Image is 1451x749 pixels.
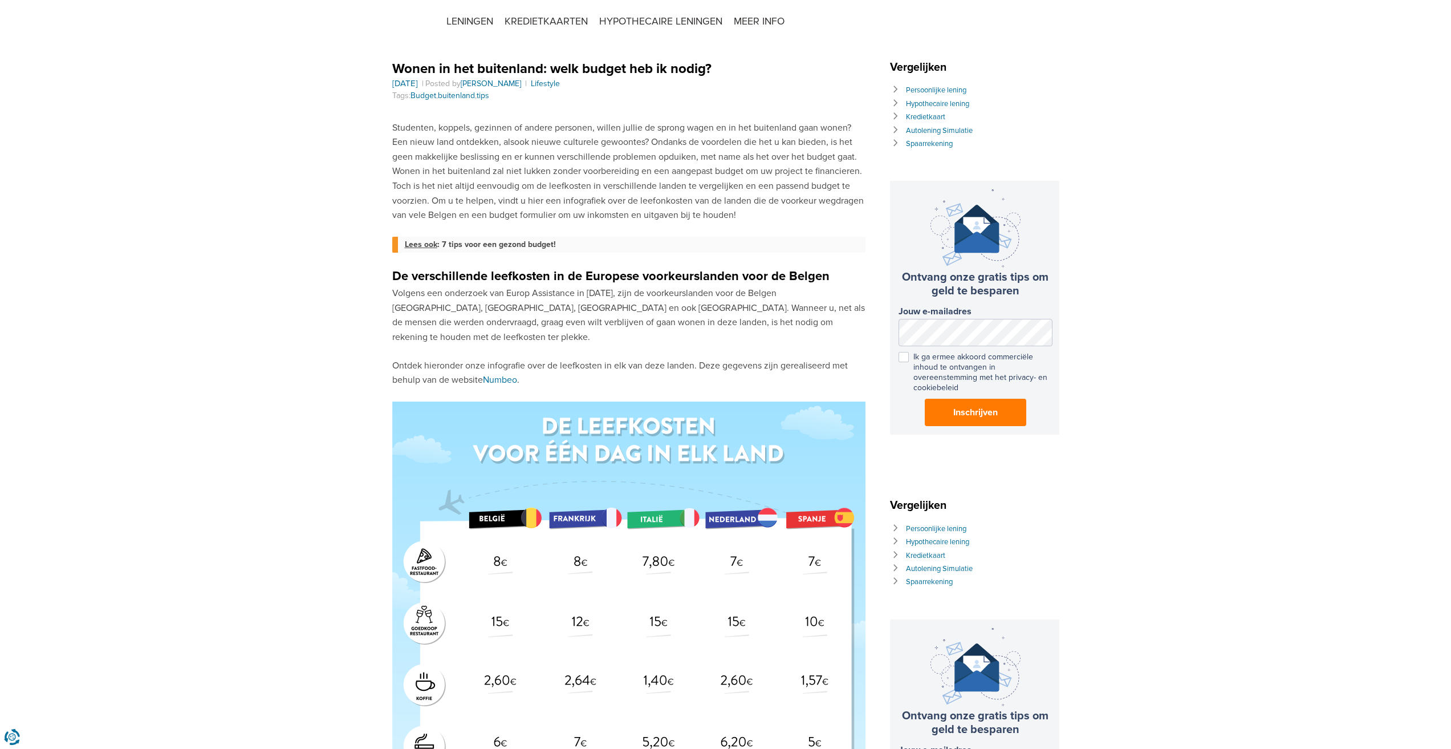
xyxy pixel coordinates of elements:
strong: De verschillende leefkosten in de Europese voorkeurslanden voor de Belgen [392,269,830,284]
p: Ontdek hieronder onze infografie over de leefkosten in elk van deze landen. Deze gegevens zijn ge... [392,359,865,388]
a: [PERSON_NAME] [461,79,521,88]
span: Inschrijven [953,406,998,419]
time: [DATE] [392,78,418,88]
a: tips [477,91,489,100]
a: [DATE] [392,79,418,88]
p: Volgens een onderzoek van Europ Assistance in [DATE], zijn de voorkeurslanden voor de Belgen [GEO... [392,286,865,345]
span: Lees ook [405,240,437,249]
img: newsletter [930,628,1021,706]
h1: Wonen in het buitenland: welk budget heb ik nodig? [392,60,865,78]
a: Hypothecaire lening [906,99,969,108]
a: Hypothecaire lening [906,537,969,546]
img: newsletter [930,189,1021,268]
header: Tags: , , [392,60,865,102]
img: svg%3E [1422,11,1440,29]
a: buitenland [438,91,475,100]
h3: Ontvang onze gratis tips om geld te besparen [899,709,1052,736]
h3: Ontvang onze gratis tips om geld te besparen [899,270,1052,298]
a: Lees ook: 7 tips voor een gezond budget! [405,237,865,253]
a: Budget [410,91,436,100]
a: Spaarrekening [906,139,953,148]
a: Lifestyle [531,79,560,88]
button: Inschrijven [925,399,1026,426]
a: Kredietkaart [906,112,945,122]
label: Ik ga ermee akkoord commerciële inhoud te ontvangen in overeenstemming met het privacy- en cookie... [899,352,1052,394]
a: Kredietkaart [906,551,945,560]
span: Vergelijken [890,60,952,74]
span: Posted by [425,79,523,88]
p: Studenten, koppels, gezinnen of andere personen, willen jullie de sprong wagen en in het buitenla... [392,121,865,223]
a: Autolening Simulatie [906,126,973,135]
span: Vergelijken [890,499,952,512]
a: Persoonlijke lening [906,524,966,533]
span: | [523,79,529,88]
a: Autolening Simulatie [906,564,973,573]
a: Spaarrekening [906,577,953,586]
img: wonen in het buitenland [628,107,629,108]
a: Numbeo [483,374,517,386]
a: Persoonlijke lening [906,86,966,95]
label: Jouw e-mailadres [899,306,1052,317]
span: | [420,79,425,88]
